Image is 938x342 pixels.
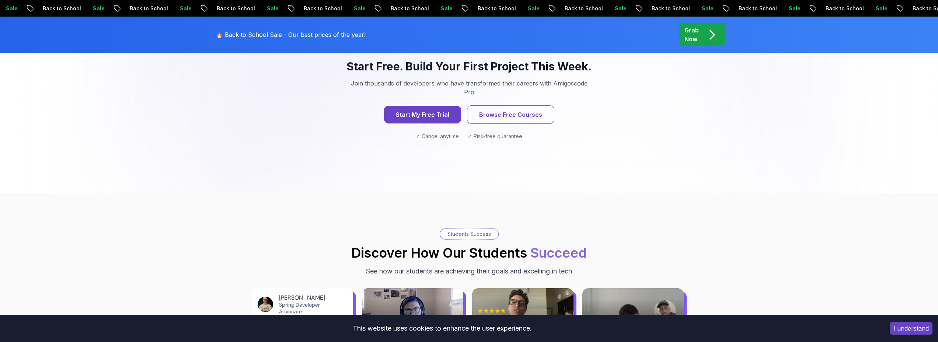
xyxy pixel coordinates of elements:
[322,60,617,73] h3: Start Free. Build Your First Project This Week.
[384,106,461,123] button: Start My Free Trial
[258,297,273,312] img: Josh Long avatar
[731,5,781,12] p: Back to School
[557,5,607,12] p: Back to School
[868,5,892,12] p: Sale
[818,5,868,12] p: Back to School
[172,5,196,12] p: Sale
[346,5,370,12] p: Sale
[216,30,366,39] p: 🔥 Back to School Sale - Our best prices of the year!
[296,5,346,12] p: Back to School
[467,105,554,124] button: Browse Free Courses
[520,5,544,12] p: Sale
[279,301,320,315] a: Spring Developer Advocate
[607,5,631,12] p: Sale
[433,5,457,12] p: Sale
[345,79,593,97] p: Join thousands of developers who have transformed their careers with Amigoscode Pro
[366,266,572,276] p: See how our students are achieving their goals and excelling in tech
[383,5,433,12] p: Back to School
[644,5,694,12] p: Back to School
[447,230,491,238] p: Students Success
[259,5,283,12] p: Sale
[694,5,718,12] p: Sale
[86,5,109,12] p: Sale
[468,133,522,140] span: ✓ Risk-free guarantee
[416,133,459,140] span: ✓ Cancel anytime
[470,5,520,12] p: Back to School
[351,245,587,260] h2: Discover How Our Students
[6,320,879,336] div: This website uses cookies to enhance the user experience.
[781,5,805,12] p: Sale
[684,26,699,43] p: Grab Now
[478,314,550,325] div: [PERSON_NAME]
[279,294,341,301] div: [PERSON_NAME]
[209,5,259,12] p: Back to School
[890,322,932,335] button: Accept cookies
[122,5,172,12] p: Back to School
[35,5,86,12] p: Back to School
[530,245,587,261] span: Succeed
